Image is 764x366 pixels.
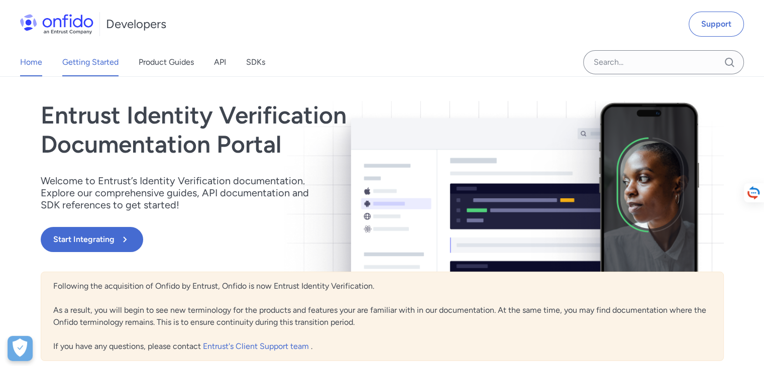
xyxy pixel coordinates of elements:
[583,50,744,74] input: Onfido search input field
[106,16,166,32] h1: Developers
[41,227,143,252] button: Start Integrating
[246,48,265,76] a: SDKs
[214,48,226,76] a: API
[20,48,42,76] a: Home
[41,101,519,159] h1: Entrust Identity Verification Documentation Portal
[20,14,93,34] img: Onfido Logo
[41,272,724,361] div: Following the acquisition of Onfido by Entrust, Onfido is now Entrust Identity Verification. As a...
[689,12,744,37] a: Support
[139,48,194,76] a: Product Guides
[8,336,33,361] button: Open Preferences
[62,48,119,76] a: Getting Started
[41,175,322,211] p: Welcome to Entrust’s Identity Verification documentation. Explore our comprehensive guides, API d...
[41,227,519,252] a: Start Integrating
[8,336,33,361] div: Cookie Preferences
[203,341,311,351] a: Entrust's Client Support team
